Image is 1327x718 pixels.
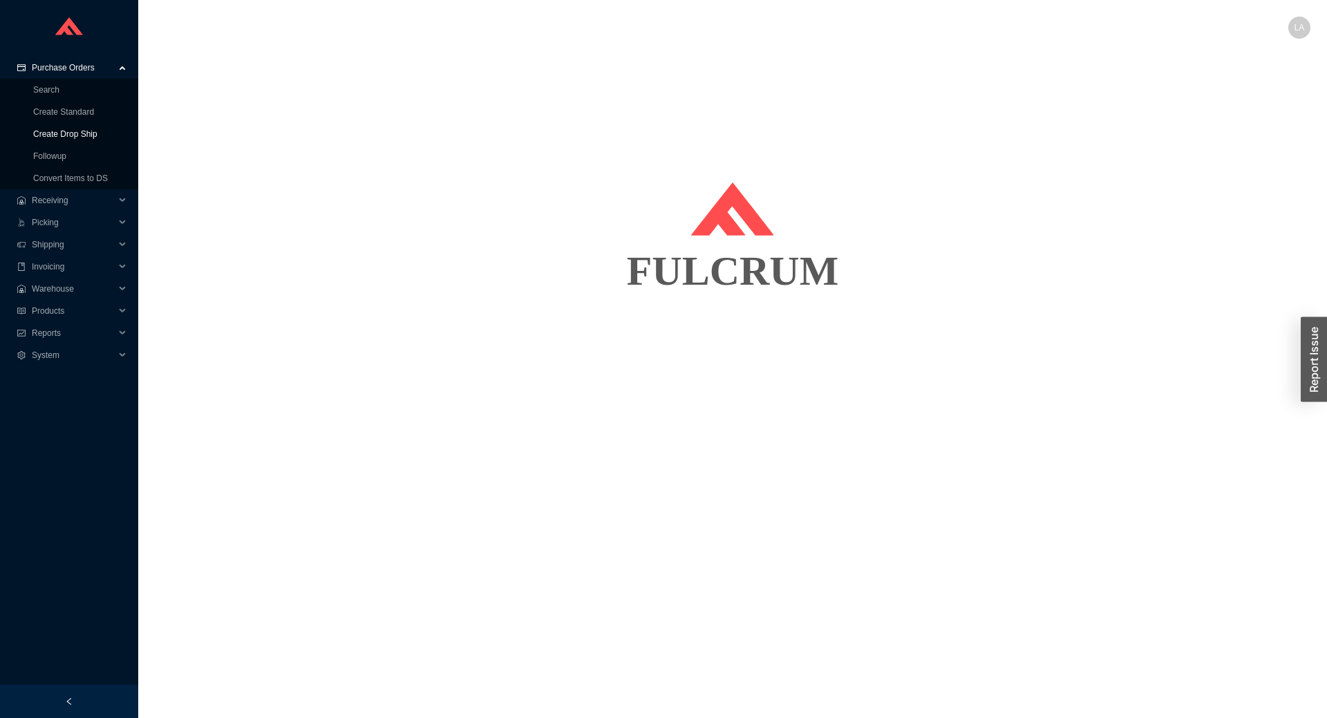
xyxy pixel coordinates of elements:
[32,256,115,278] span: Invoicing
[32,322,115,344] span: Reports
[33,107,94,117] a: Create Standard
[17,263,26,271] span: book
[155,236,1310,305] div: FULCRUM
[32,189,115,211] span: Receiving
[32,57,115,79] span: Purchase Orders
[32,211,115,234] span: Picking
[17,307,26,315] span: read
[32,234,115,256] span: Shipping
[33,151,66,161] a: Followup
[32,278,115,300] span: Warehouse
[33,85,59,95] a: Search
[33,129,97,139] a: Create Drop Ship
[33,173,108,183] a: Convert Items to DS
[1295,17,1305,39] span: LA
[65,697,73,706] span: left
[17,351,26,359] span: setting
[32,344,115,366] span: System
[17,64,26,72] span: credit-card
[17,329,26,337] span: fund
[32,300,115,322] span: Products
